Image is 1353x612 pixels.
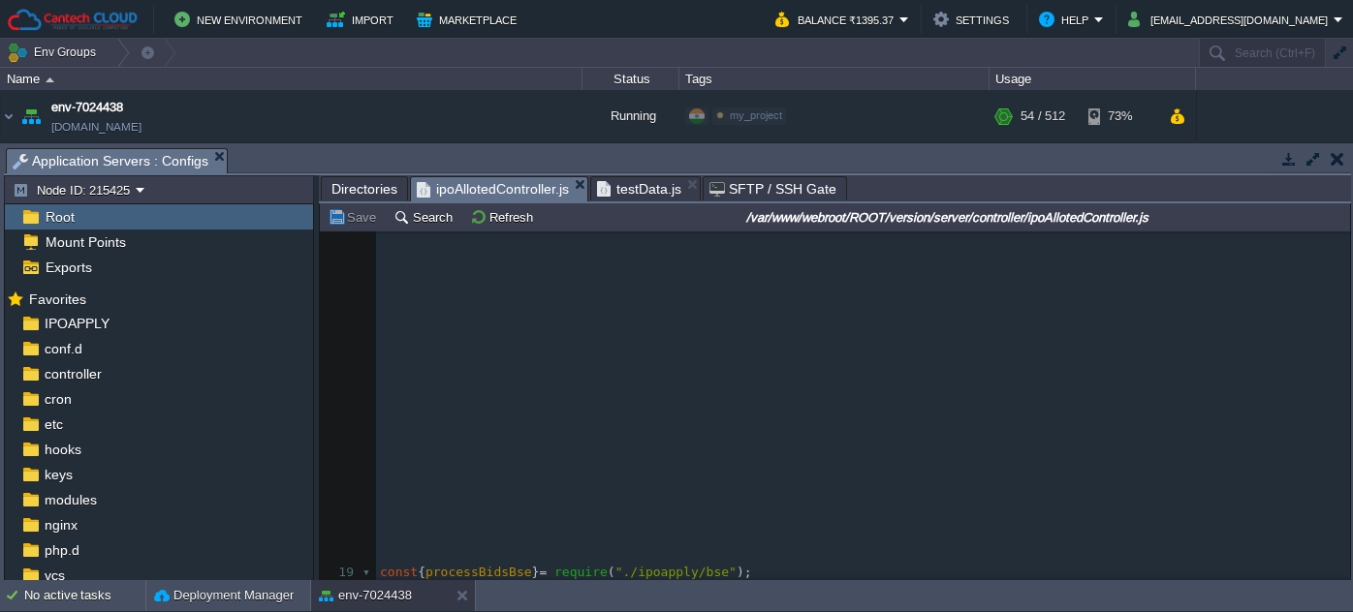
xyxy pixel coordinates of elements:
[42,259,95,276] a: Exports
[7,8,139,32] img: Cantech Cloud
[1021,90,1065,142] div: 54 / 512
[331,177,397,200] span: Directories
[41,466,76,483] a: keys
[41,340,85,357] a: conf.d
[41,415,66,433] a: etc
[470,208,539,226] button: Refresh
[775,8,899,31] button: Balance ₹1395.37
[554,565,608,579] span: require
[1088,90,1151,142] div: 73%
[13,149,208,173] span: Application Servers : Configs
[25,291,89,307] a: Favorites
[583,68,678,90] div: Status
[730,109,782,121] span: my_project
[51,98,123,117] a: env-7024438
[24,580,145,611] div: No active tasks
[2,68,582,90] div: Name
[41,315,112,332] a: IPOAPPLY
[41,491,100,508] a: modules
[991,68,1195,90] div: Usage
[597,177,681,200] span: testData.js
[319,586,412,605] button: env-7024438
[42,233,129,251] a: Mount Points
[933,8,1015,31] button: Settings
[680,68,989,90] div: Tags
[425,565,532,579] span: processBidsBse
[51,117,142,137] a: [DOMAIN_NAME]
[46,77,54,82] img: AMDAwAAAACH5BAEAAAAALAAAAAABAAEAAAICRAEAOw==
[25,291,89,308] span: Favorites
[41,566,68,584] a: vcs
[1128,8,1334,31] button: [EMAIL_ADDRESS][DOMAIN_NAME]
[13,181,136,199] button: Node ID: 215425
[615,565,737,579] span: "./ipoapply/bse"
[709,177,836,200] span: SFTP / SSH Gate
[590,176,701,200] li: /home/data_api/testData.js
[539,565,547,579] span: =
[174,8,308,31] button: New Environment
[7,39,103,66] button: Env Groups
[154,586,294,605] button: Deployment Manager
[417,8,522,31] button: Marketplace
[417,177,569,201] span: ipoAllotedController.js
[1039,8,1094,31] button: Help
[582,90,679,142] div: Running
[41,365,105,382] a: controller
[320,564,359,582] div: 19
[532,565,540,579] span: }
[327,8,399,31] button: Import
[393,208,458,226] button: Search
[41,541,82,559] a: php.d
[41,441,84,458] a: hooks
[41,390,75,408] a: cron
[608,565,615,579] span: (
[1,90,16,142] img: AMDAwAAAACH5BAEAAAAALAAAAAABAAEAAAICRAEAOw==
[380,565,418,579] span: const
[328,208,382,226] button: Save
[418,565,425,579] span: {
[737,565,752,579] span: );
[410,176,588,200] li: /var/www/webroot/ROOT/version/server/controller/ipoAllotedController.js
[41,516,80,534] a: nginx
[42,208,78,226] a: Root
[17,90,45,142] img: AMDAwAAAACH5BAEAAAAALAAAAAABAAEAAAICRAEAOw==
